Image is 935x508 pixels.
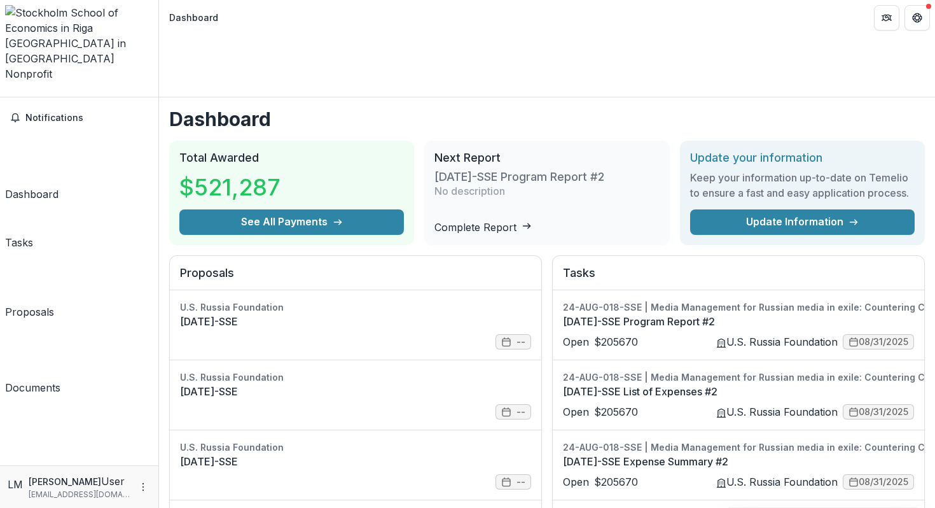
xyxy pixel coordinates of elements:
[25,113,148,123] span: Notifications
[29,489,130,500] p: [EMAIL_ADDRESS][DOMAIN_NAME]
[5,108,153,128] button: Notifications
[904,5,930,31] button: Get Help
[180,384,531,399] a: [DATE]-SSE
[5,207,33,250] a: Tasks
[5,133,59,202] a: Dashboard
[29,475,101,488] p: [PERSON_NAME]
[5,235,33,250] div: Tasks
[434,221,532,234] a: Complete Report
[180,454,531,469] a: [DATE]-SSE
[8,477,24,492] div: Liene Millere
[5,304,54,320] div: Proposals
[874,5,899,31] button: Partners
[434,170,604,184] h3: [DATE]-SSE Program Report #2
[180,266,531,290] h2: Proposals
[135,479,151,495] button: More
[5,67,52,80] span: Nonprofit
[563,266,914,290] h2: Tasks
[179,209,404,235] button: See All Payments
[690,209,915,235] a: Update Information
[5,325,60,395] a: Documents
[434,183,505,199] p: No description
[5,380,60,395] div: Documents
[690,170,915,201] h3: Keep your information up-to-date on Temelio to ensure a fast and easy application process.
[434,151,659,165] h2: Next Report
[169,108,925,131] h1: Dashboard
[101,474,125,489] p: User
[5,5,153,36] img: Stockholm School of Economics in Riga
[5,255,54,320] a: Proposals
[690,151,915,165] h2: Update your information
[179,170,280,204] h3: $521,287
[164,8,223,27] nav: breadcrumb
[179,151,404,165] h2: Total Awarded
[180,314,531,329] a: [DATE]-SSE
[5,187,59,202] div: Dashboard
[5,36,153,66] div: [GEOGRAPHIC_DATA] in [GEOGRAPHIC_DATA]
[169,11,218,24] div: Dashboard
